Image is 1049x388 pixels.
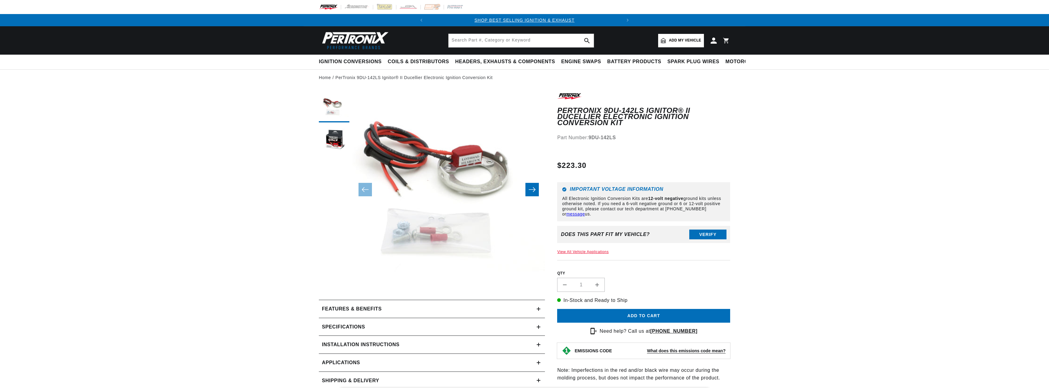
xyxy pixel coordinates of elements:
label: QTY [557,271,730,276]
h2: Installation instructions [322,341,399,349]
span: Battery Products [607,59,661,65]
summary: Headers, Exhausts & Components [452,55,558,69]
a: View All Vehicle Applications [557,250,609,254]
span: Engine Swaps [561,59,601,65]
p: Need help? Call us at [600,327,698,335]
div: 1 of 2 [427,17,622,24]
summary: Spark Plug Wires [664,55,722,69]
summary: Engine Swaps [558,55,604,69]
button: Load image 2 in gallery view [319,125,349,156]
img: Emissions code [562,346,571,356]
span: $223.30 [557,160,586,171]
input: Search Part #, Category or Keyword [449,34,594,47]
span: Motorcycle [726,59,762,65]
summary: Installation instructions [319,336,545,354]
a: Home [319,74,331,81]
span: Headers, Exhausts & Components [455,59,555,65]
summary: Motorcycle [723,55,765,69]
div: Part Number: [557,134,730,142]
a: SHOP BEST SELLING IGNITION & EXHAUST [474,18,575,23]
h2: Features & Benefits [322,305,382,313]
a: Add my vehicle [658,34,704,47]
strong: What does this emissions code mean? [647,348,726,353]
slideshow-component: Translation missing: en.sections.announcements.announcement_bar [304,14,745,26]
button: Translation missing: en.sections.announcements.next_announcement [622,14,634,26]
strong: 9DU-142LS [589,135,616,140]
strong: EMISSIONS CODE [575,348,612,353]
button: Translation missing: en.sections.announcements.previous_announcement [415,14,427,26]
media-gallery: Gallery Viewer [319,92,545,288]
summary: Ignition Conversions [319,55,385,69]
h1: PerTronix 9DU-142LS Ignitor® II Ducellier Electronic Ignition Conversion Kit [557,107,730,126]
button: Load image 1 in gallery view [319,92,349,122]
a: PerTronix 9DU-142LS Ignitor® II Ducellier Electronic Ignition Conversion Kit [335,74,492,81]
span: Add my vehicle [669,38,701,43]
p: In-Stock and Ready to Ship [557,296,730,304]
span: Ignition Conversions [319,59,382,65]
p: All Electronic Ignition Conversion Kits are ground kits unless otherwise noted. If you need a 6-v... [562,196,725,216]
div: Announcement [427,17,622,24]
a: message [566,212,585,216]
summary: Battery Products [604,55,664,69]
button: EMISSIONS CODEWhat does this emissions code mean? [575,348,726,354]
summary: Features & Benefits [319,300,545,318]
strong: 12-volt negative [648,196,683,201]
img: Pertronix [319,30,389,51]
h2: Shipping & Delivery [322,377,379,385]
span: Coils & Distributors [388,59,449,65]
a: Applications [319,354,545,372]
h6: Important Voltage Information [562,187,725,192]
nav: breadcrumbs [319,74,730,81]
span: Applications [322,359,360,367]
a: [PHONE_NUMBER] [650,328,698,334]
button: Slide right [525,183,539,196]
summary: Specifications [319,318,545,336]
button: Add to cart [557,309,730,323]
summary: Coils & Distributors [385,55,452,69]
h2: Specifications [322,323,365,331]
button: Slide left [359,183,372,196]
span: Spark Plug Wires [667,59,719,65]
div: Does This part fit My vehicle? [561,232,650,237]
button: search button [580,34,594,47]
button: Verify [689,230,726,239]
